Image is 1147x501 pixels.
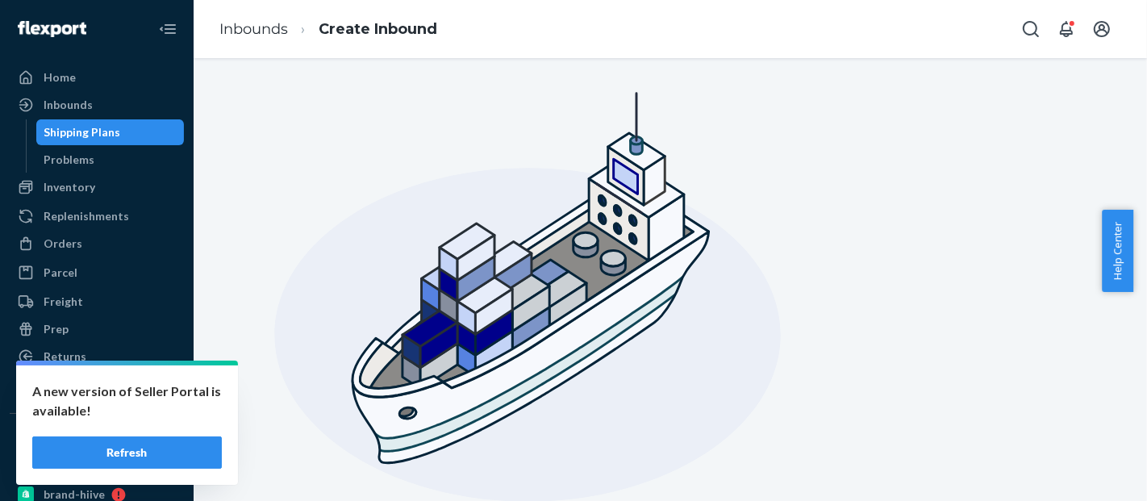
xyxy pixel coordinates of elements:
[10,316,184,342] a: Prep
[10,289,184,315] a: Freight
[32,436,222,469] button: Refresh
[10,454,184,480] a: boldify-gma
[36,147,185,173] a: Problems
[10,260,184,286] a: Parcel
[44,321,69,337] div: Prep
[1102,210,1133,292] button: Help Center
[44,179,95,195] div: Inventory
[10,92,184,118] a: Inbounds
[10,373,184,399] a: Reporting
[319,20,437,38] a: Create Inbound
[44,69,76,86] div: Home
[32,382,222,420] p: A new version of Seller Portal is available!
[10,203,184,229] a: Replenishments
[18,21,86,37] img: Flexport logo
[44,236,82,252] div: Orders
[10,174,184,200] a: Inventory
[44,152,95,168] div: Problems
[44,97,93,113] div: Inbounds
[44,294,83,310] div: Freight
[44,265,77,281] div: Parcel
[10,344,184,369] a: Returns
[44,124,121,140] div: Shipping Plans
[32,11,90,26] span: Support
[44,349,86,365] div: Returns
[10,427,184,453] button: Integrations
[44,208,129,224] div: Replenishments
[152,13,184,45] button: Close Navigation
[10,231,184,257] a: Orders
[1015,13,1047,45] button: Open Search Box
[206,6,450,53] ol: breadcrumbs
[36,119,185,145] a: Shipping Plans
[1050,13,1082,45] button: Open notifications
[1086,13,1118,45] button: Open account menu
[10,65,184,90] a: Home
[219,20,288,38] a: Inbounds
